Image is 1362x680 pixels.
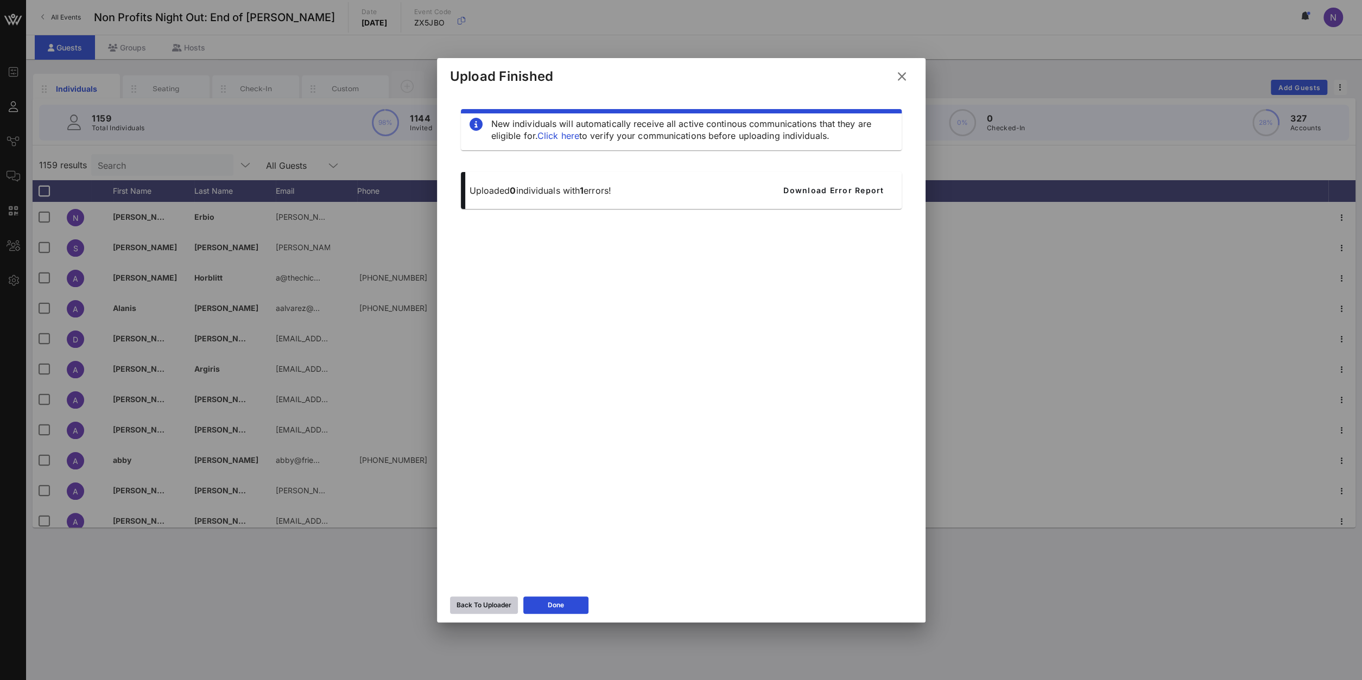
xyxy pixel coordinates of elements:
[783,186,884,195] span: Download Error Report
[457,600,511,611] div: Back To Uploader
[774,181,892,200] button: Download Error Report
[548,600,564,611] div: Done
[470,185,762,196] p: Uploaded individuals with errors!
[491,118,893,142] div: New individuals will automatically receive all active continous communications that they are elig...
[450,596,518,614] button: Back To Uploader
[523,596,588,614] button: Done
[537,130,579,141] a: Click here
[580,185,584,196] span: 1
[450,68,554,85] div: Upload Finished
[510,185,516,196] span: 0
